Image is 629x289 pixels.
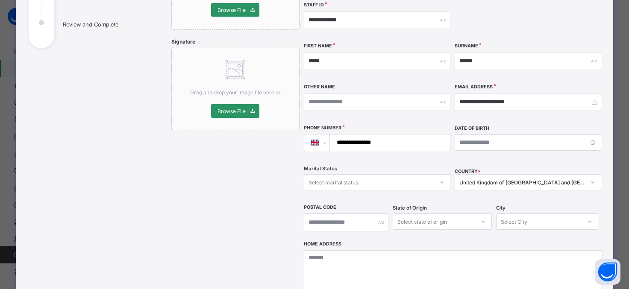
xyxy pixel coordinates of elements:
[496,205,506,211] span: City
[218,7,246,13] span: Browse File
[455,84,493,90] label: Email Address
[459,179,585,186] div: United Kingdom of [GEOGRAPHIC_DATA] and [GEOGRAPHIC_DATA]
[501,213,527,230] div: Select City
[304,2,324,8] label: Staff ID
[595,259,620,285] button: Open asap
[304,43,332,49] label: First Name
[190,89,281,96] span: Drag and drop your image file here or
[393,205,427,211] span: State of Origin
[171,47,300,131] div: Drag and drop your image file here orBrowse File
[304,84,335,90] label: Other Name
[455,169,481,174] span: COUNTRY
[455,126,489,131] label: Date of Birth
[218,108,246,114] span: Browse File
[304,166,337,172] span: Marital Status
[304,204,336,210] label: Postal Code
[397,213,447,230] div: Select state of origin
[304,125,341,131] label: Phone Number
[171,38,195,45] span: Signature
[455,43,478,49] label: Surname
[304,241,341,247] label: Home Address
[309,174,358,190] div: Select marital status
